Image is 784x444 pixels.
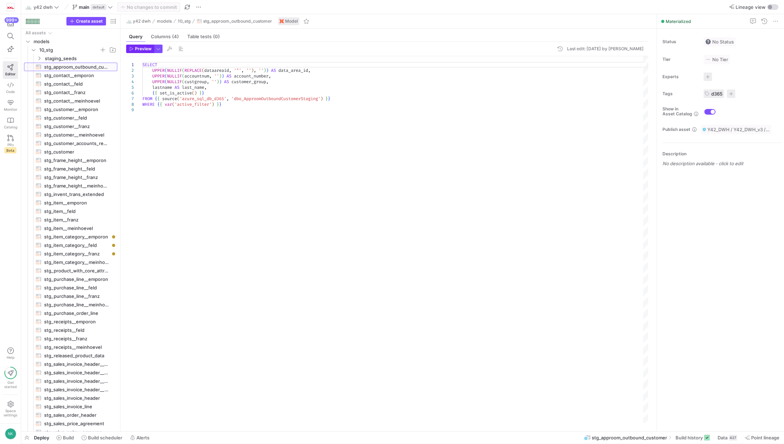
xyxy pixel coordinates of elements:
[271,68,276,73] span: AS
[24,122,117,131] a: stg_customer__franz​​​​​​​​​​
[182,79,184,85] span: (
[167,68,182,73] span: NULLIF
[157,19,172,24] span: models
[195,17,274,25] button: stg_approom_outbound_customer
[662,106,692,116] span: Show in Asset Catalog
[3,97,18,114] a: Monitor
[7,143,14,147] span: PRs
[24,198,117,207] a: stg_item__emporon​​​​​​​​​​
[24,334,117,343] div: Press SPACE to select this row.
[44,199,109,207] span: stg_item__emporon​​​​​​​​​​
[165,73,167,79] span: (
[707,127,770,132] span: Y42_DWH / Y42_DWH_v3 / STG_APPROOM_OUTBOUND_CUSTOMER
[24,343,117,351] a: stg_receipts__meinhoevel​​​​​​​​​​
[705,39,734,45] span: No Status
[279,19,284,23] img: undefined
[24,351,117,360] div: Press SPACE to select this row.
[24,198,117,207] div: Press SPACE to select this row.
[229,68,231,73] span: ,
[24,215,117,224] a: stg_item__franz​​​​​​​​​​
[63,435,74,440] span: Build
[151,34,179,39] span: Columns
[567,46,644,51] div: Last edit: [DATE] by [PERSON_NAME]
[308,68,311,73] span: ,
[213,34,220,39] span: (0)
[44,403,109,411] span: stg_sales_invoice_line​​​​​​​​​​
[44,335,109,343] span: stg_receipts__franz​​​​​​​​​​
[167,73,182,79] span: NULLIF
[24,173,117,181] div: Press SPACE to select this row.
[742,432,783,444] button: Point lineage
[44,309,109,317] span: stg_purchase_order_line​​​​​​​​​​
[24,351,117,360] a: stg_released_product_data​​​​​​​​​​
[24,139,117,148] div: Press SPACE to select this row.
[24,131,117,139] div: Press SPACE to select this row.
[24,300,117,309] a: stg_purchase_line__meinhoevel​​​​​​​​​​
[184,68,202,73] span: REPLACE
[24,54,117,63] div: Press SPACE to select this row.
[126,96,134,102] div: 7
[224,79,229,85] span: AS
[24,377,117,385] div: Press SPACE to select this row.
[142,96,152,102] span: FROM
[24,37,117,46] div: Press SPACE to select this row.
[44,97,109,105] span: stg_contact__meinhoevel​​​​​​​​​​
[44,258,109,266] span: stg_item_category__meinhoevel​​​​​​​​​​
[3,79,18,97] a: Code
[24,283,117,292] a: stg_purchase_line__feld​​​​​​​​​​
[204,85,207,90] span: ,
[662,74,698,79] span: Experts
[226,73,231,79] span: AS
[3,114,18,132] a: Catalog
[182,73,184,79] span: (
[165,79,167,85] span: (
[24,326,117,334] div: Press SPACE to select this row.
[177,96,179,102] span: (
[157,102,160,107] span: {
[44,250,109,258] span: stg_item_category__franz​​​​​​​​​​
[152,85,172,90] span: lastname
[24,80,117,88] a: stg_contact__feld​​​​​​​​​​
[234,73,269,79] span: account_number
[24,317,117,326] div: Press SPACE to select this row.
[24,232,117,241] div: Press SPACE to select this row.
[176,17,192,25] button: 10_stg
[155,96,157,102] span: {
[44,139,109,148] span: stg_customer_accounts_receivables​​​​​​​​​​
[44,165,109,173] span: stg_frame_height__feld​​​​​​​​​​
[5,17,19,23] div: 999+
[44,377,109,385] span: stg_sales_invoice_header__franz​​​​​​​​​​
[126,90,134,96] div: 6
[44,301,109,309] span: stg_purchase_line__meinhoevel​​​​​​​​​​
[44,224,109,232] span: stg_item__meinhoevel​​​​​​​​​​
[24,292,117,300] a: stg_purchase_line__franz​​​​​​​​​​
[662,91,698,96] span: Tags
[24,283,117,292] div: Press SPACE to select this row.
[44,71,109,80] span: stg_contact__emporon​​​​​​​​​​
[5,72,16,76] span: Editor
[24,105,117,114] a: stg_customer__emporon​​​​​​​​​​
[192,90,194,96] span: (
[76,19,103,24] span: Create asset
[24,326,117,334] a: stg_receipts__feld​​​​​​​​​​
[160,102,162,107] span: {
[7,4,14,11] img: https://storage.googleapis.com/y42-prod-data-exchange/images/oGOSqxDdlQtxIPYJfiHrUWhjI5fT83rRj0ID...
[202,90,204,96] span: }
[662,151,781,156] p: Description
[24,419,117,428] a: stg_sales_price_agreement​​​​​​​​​​
[126,102,134,107] div: 8
[24,207,117,215] div: Press SPACE to select this row.
[44,156,109,165] span: stg_frame_height__emporon​​​​​​​​​​
[142,102,155,107] span: WHERE
[212,79,217,85] span: ''
[24,165,117,173] div: Press SPACE to select this row.
[44,105,109,114] span: stg_customer__emporon​​​​​​​​​​
[53,432,77,444] button: Build
[6,355,15,359] span: Help
[24,190,117,198] a: stg_invent_trans_extended​​​​​​​​​​
[182,68,184,73] span: (
[44,411,109,419] span: stg_sales_order_header​​​​​​​​​​
[24,428,117,436] a: stg_value_entry__emporon​​​​​​​​​​
[26,5,31,10] span: 🚲
[209,73,212,79] span: ,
